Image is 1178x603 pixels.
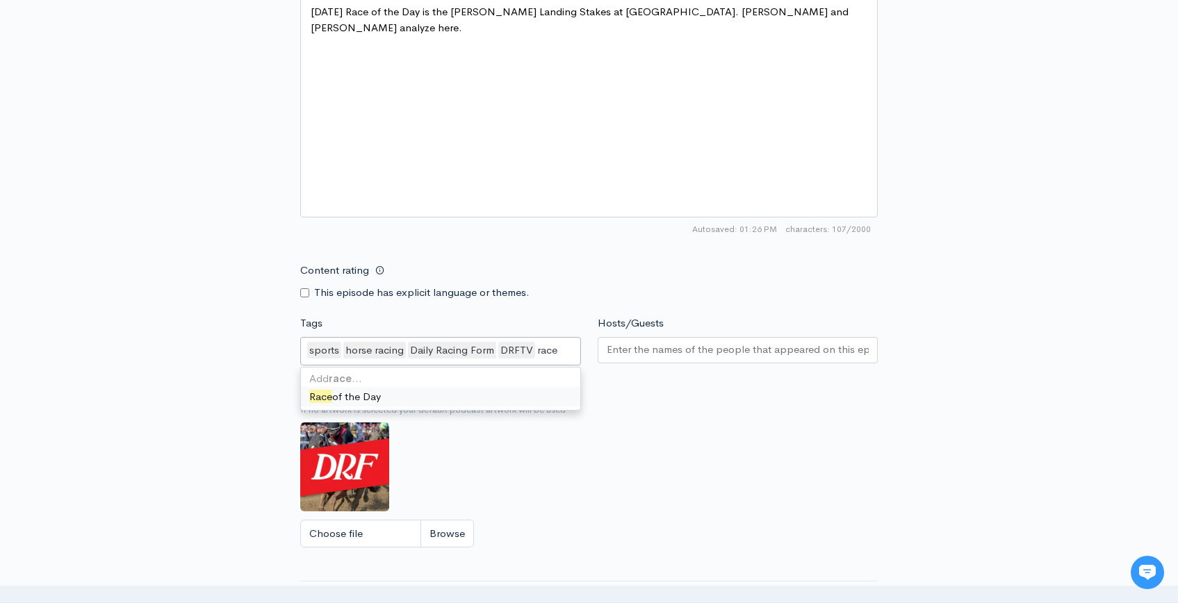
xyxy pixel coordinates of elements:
[21,67,257,90] h1: Hi 👋
[300,256,369,285] label: Content rating
[329,372,352,385] strong: race
[300,315,322,331] label: Tags
[301,387,580,407] div: of the Day
[343,342,406,359] div: horse racing
[598,315,664,331] label: Hosts/Guests
[300,403,878,417] small: If no artwork is selected your default podcast artwork will be used
[314,285,530,301] label: This episode has explicit language or themes.
[498,342,535,359] div: DRFTV
[307,342,341,359] div: sports
[40,261,248,289] input: Search articles
[607,342,869,358] input: Enter the names of the people that appeared on this episode
[408,342,496,359] div: Daily Racing Form
[21,92,257,159] h2: Just let us know if you need anything and we'll be happy to help! 🙂
[301,371,580,387] div: Add …
[1131,556,1164,589] iframe: gist-messenger-bubble-iframe
[785,223,871,236] span: 107/2000
[19,238,259,255] p: Find an answer quickly
[692,223,777,236] span: Autosaved: 01:26 PM
[311,5,851,34] span: [DATE] Race of the Day is the [PERSON_NAME] Landing Stakes at [GEOGRAPHIC_DATA]. [PERSON_NAME] an...
[22,184,256,212] button: New conversation
[90,192,167,204] span: New conversation
[309,390,332,403] span: Race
